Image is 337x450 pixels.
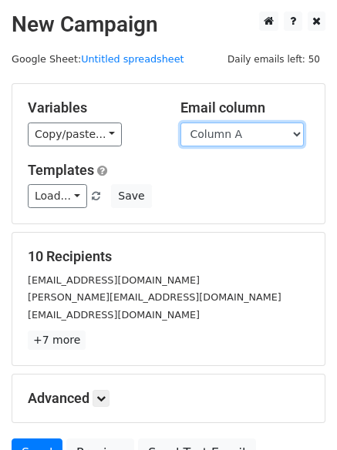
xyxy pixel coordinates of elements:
small: [EMAIL_ADDRESS][DOMAIN_NAME] [28,309,200,321]
button: Save [111,184,151,208]
h2: New Campaign [12,12,325,38]
a: Copy/paste... [28,123,122,146]
h5: Email column [180,99,310,116]
a: Daily emails left: 50 [222,53,325,65]
iframe: Chat Widget [260,376,337,450]
h5: Variables [28,99,157,116]
h5: 10 Recipients [28,248,309,265]
a: Templates [28,162,94,178]
h5: Advanced [28,390,309,407]
a: Untitled spreadsheet [81,53,184,65]
a: Load... [28,184,87,208]
span: Daily emails left: 50 [222,51,325,68]
small: [PERSON_NAME][EMAIL_ADDRESS][DOMAIN_NAME] [28,291,281,303]
small: [EMAIL_ADDRESS][DOMAIN_NAME] [28,274,200,286]
small: Google Sheet: [12,53,184,65]
a: +7 more [28,331,86,350]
